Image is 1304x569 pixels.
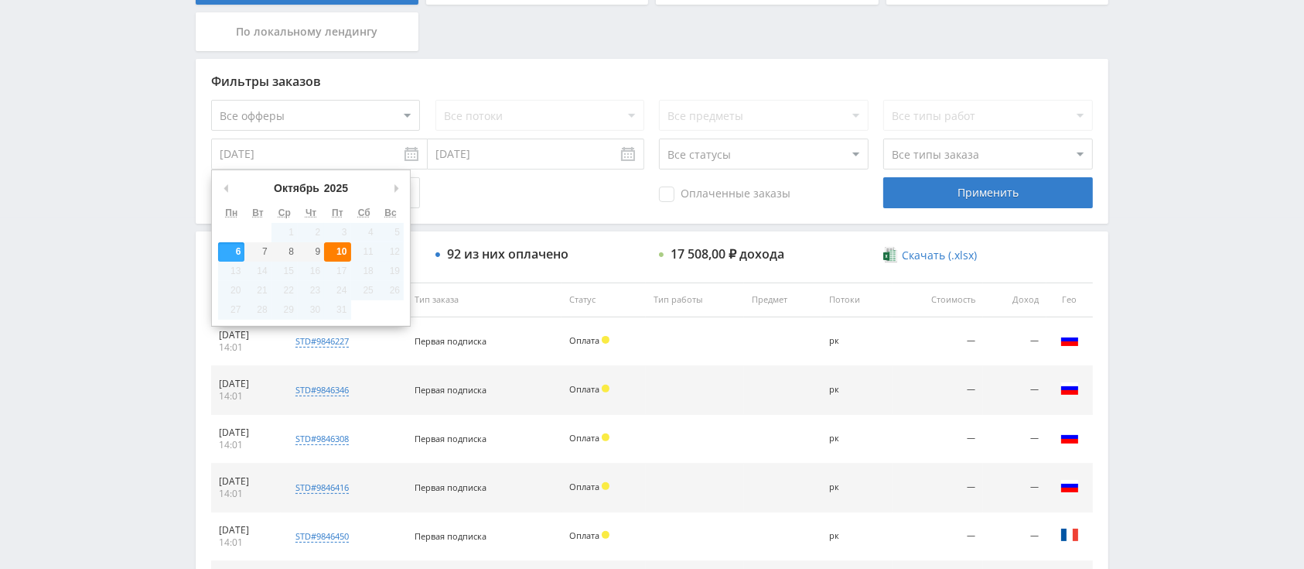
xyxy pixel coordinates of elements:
td: — [893,415,983,464]
span: Холд [602,482,609,490]
div: 92 из них оплачено [447,247,568,261]
div: По локальному лендингу [196,12,418,51]
div: Фильтры заказов [211,74,1093,88]
td: — [983,464,1046,512]
div: рк [829,336,884,346]
td: — [983,415,1046,464]
span: Холд [602,434,609,441]
th: Статус [562,283,647,317]
div: рк [829,531,884,541]
div: 17 508,00 ₽ дохода [671,247,784,261]
div: 14:01 [219,536,273,549]
abbr: Суббота [358,207,370,218]
td: — [983,512,1046,561]
th: Предмет [744,283,821,317]
button: Предыдущий месяц [218,177,234,200]
td: — [983,317,1046,366]
span: Оплата [569,383,599,395]
div: рк [829,434,884,444]
div: 2025 [322,177,350,200]
td: — [983,366,1046,415]
span: Первая подписка [415,335,486,347]
th: Тип работы [646,283,743,317]
button: 7 [244,242,271,262]
span: Холд [602,531,609,539]
div: [DATE] [219,524,273,536]
th: Стоимость [893,283,983,317]
abbr: Среда [278,207,291,218]
span: Первая подписка [415,530,486,542]
img: fra.png [1060,526,1079,544]
div: std#9846227 [295,335,349,348]
abbr: Четверг [306,207,316,218]
input: Use the arrow keys to pick a date [211,139,428,170]
span: Холд [602,385,609,392]
span: Оплата [569,481,599,492]
div: 14:01 [219,439,273,451]
td: — [893,464,983,512]
span: Оплата [569,530,599,541]
div: Применить [883,177,1092,208]
div: std#9846346 [295,384,349,396]
td: — [893,366,983,415]
button: Следующий месяц [388,177,404,200]
abbr: Понедельник [225,207,237,218]
div: [DATE] [219,329,273,341]
div: [DATE] [219,475,273,488]
td: — [893,512,983,561]
span: Первая подписка [415,482,486,493]
div: std#9846416 [295,482,349,494]
img: rus.png [1060,331,1079,349]
img: xlsx [883,247,896,262]
button: 6 [218,242,244,262]
span: Оплата [569,334,599,346]
span: Первая подписка [415,384,486,396]
div: std#9846308 [295,433,349,445]
div: рк [829,385,884,395]
div: 14:01 [219,341,273,354]
img: rus.png [1060,477,1079,495]
div: рк [829,482,884,492]
th: Тип заказа [407,283,562,317]
button: 8 [271,242,298,262]
img: rus.png [1060,428,1079,447]
abbr: Вторник [252,207,263,218]
div: Октябрь [271,177,322,200]
span: Первая подписка [415,433,486,444]
abbr: Пятница [332,207,343,218]
div: [DATE] [219,427,273,439]
th: Доход [983,283,1046,317]
img: rus.png [1060,379,1079,398]
button: 10 [324,242,350,262]
td: — [893,317,983,366]
span: Холд [602,336,609,344]
button: 9 [298,242,324,262]
span: Оплата [569,432,599,444]
a: Скачать (.xlsx) [883,248,976,263]
div: [DATE] [219,378,273,390]
div: 14:01 [219,488,273,500]
th: Гео [1046,283,1093,317]
th: Потоки [821,283,892,317]
span: Скачать (.xlsx) [902,249,977,262]
div: 14:01 [219,390,273,403]
span: Оплаченные заказы [659,187,790,202]
abbr: Воскресенье [384,207,396,218]
div: std#9846450 [295,530,349,543]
